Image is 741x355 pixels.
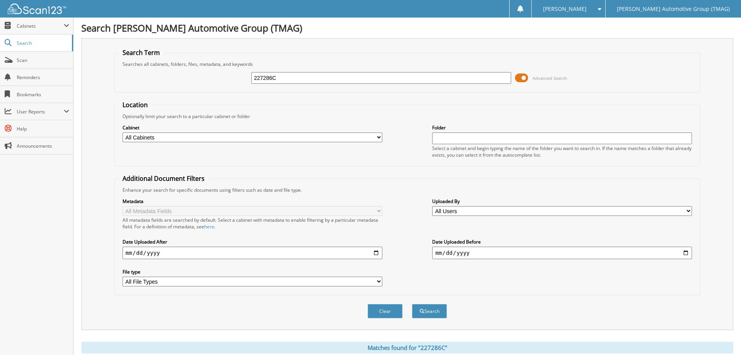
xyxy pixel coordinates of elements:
[123,124,382,131] label: Cabinet
[81,21,733,34] h1: Search [PERSON_NAME] Automotive Group (TMAG)
[17,125,69,132] span: Help
[123,198,382,205] label: Metadata
[17,108,64,115] span: User Reports
[533,75,567,81] span: Advanced Search
[368,304,403,318] button: Clear
[8,4,66,14] img: scan123-logo-white.svg
[17,74,69,81] span: Reminders
[432,238,692,245] label: Date Uploaded Before
[123,238,382,245] label: Date Uploaded After
[617,7,730,11] span: [PERSON_NAME] Automotive Group (TMAG)
[17,143,69,149] span: Announcements
[432,247,692,259] input: end
[432,198,692,205] label: Uploaded By
[123,247,382,259] input: start
[119,187,696,193] div: Enhance your search for specific documents using filters such as date and file type.
[543,7,587,11] span: [PERSON_NAME]
[204,223,214,230] a: here
[119,174,208,183] legend: Additional Document Filters
[119,61,696,67] div: Searches all cabinets, folders, files, metadata, and keywords
[17,57,69,64] span: Scan
[119,48,164,57] legend: Search Term
[17,91,69,98] span: Bookmarks
[432,124,692,131] label: Folder
[412,304,447,318] button: Search
[17,23,64,29] span: Cabinets
[81,342,733,353] div: Matches found for "227286C"
[119,101,152,109] legend: Location
[119,113,696,120] div: Optionally limit your search to a particular cabinet or folder
[123,217,382,230] div: All metadata fields are searched by default. Select a cabinet with metadata to enable filtering b...
[432,145,692,158] div: Select a cabinet and begin typing the name of the folder you want to search in. If the name match...
[17,40,68,46] span: Search
[123,268,382,275] label: File type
